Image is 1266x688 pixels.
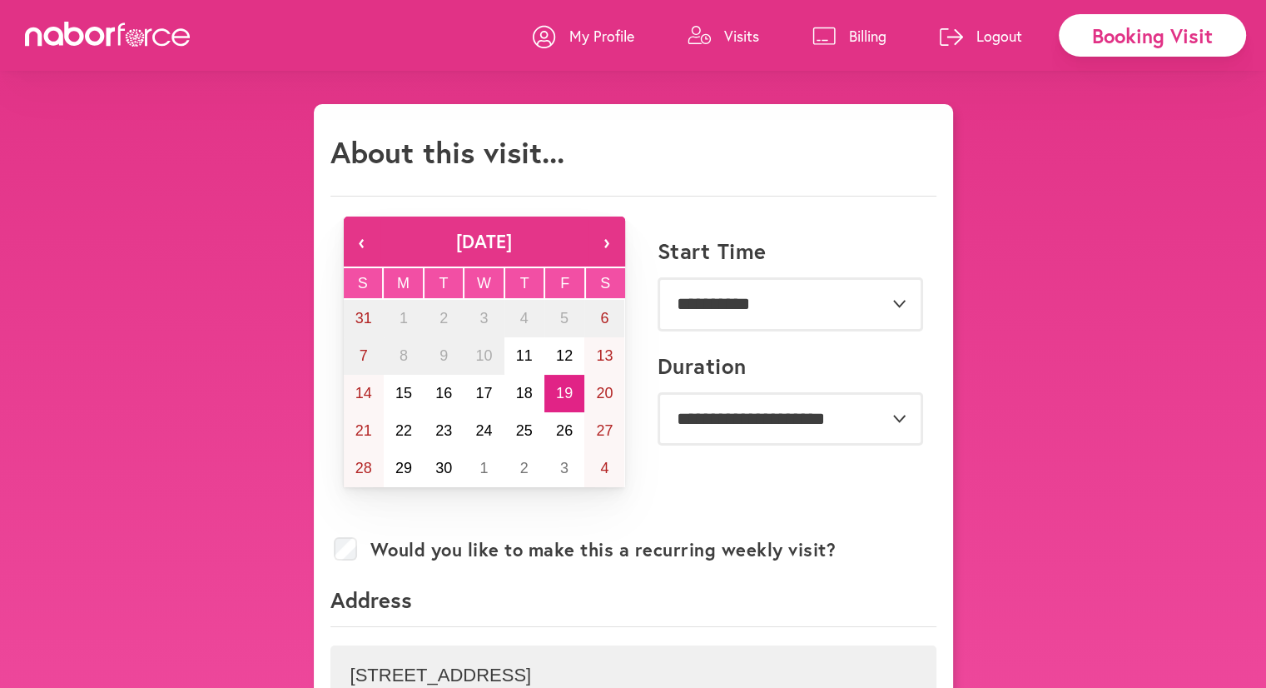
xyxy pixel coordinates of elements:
[397,275,410,292] abbr: Monday
[400,310,408,327] abbr: September 1, 2025
[588,217,625,267] button: ›
[355,422,372,439] abbr: September 21, 2025
[533,11,634,61] a: My Profile
[400,347,408,364] abbr: September 8, 2025
[475,422,492,439] abbr: September 24, 2025
[520,310,529,327] abbr: September 4, 2025
[516,347,533,364] abbr: September 11, 2025
[479,460,488,476] abbr: October 1, 2025
[544,375,584,412] button: September 19, 2025
[330,134,564,170] h1: About this visit...
[1059,14,1246,57] div: Booking Visit
[464,412,504,450] button: September 24, 2025
[658,353,747,379] label: Duration
[424,450,464,487] button: September 30, 2025
[584,375,624,412] button: September 20, 2025
[384,412,424,450] button: September 22, 2025
[424,337,464,375] button: September 9, 2025
[384,337,424,375] button: September 8, 2025
[360,347,368,364] abbr: September 7, 2025
[477,275,491,292] abbr: Wednesday
[560,460,568,476] abbr: October 3, 2025
[584,412,624,450] button: September 27, 2025
[344,412,384,450] button: September 21, 2025
[849,26,886,46] p: Billing
[344,450,384,487] button: September 28, 2025
[520,275,529,292] abbr: Thursday
[479,310,488,327] abbr: September 3, 2025
[344,217,380,267] button: ‹
[544,450,584,487] button: October 3, 2025
[384,375,424,412] button: September 15, 2025
[556,347,573,364] abbr: September 12, 2025
[350,665,916,686] p: [STREET_ADDRESS]
[344,300,384,337] button: August 31, 2025
[556,385,573,401] abbr: September 19, 2025
[504,300,544,337] button: September 4, 2025
[475,347,492,364] abbr: September 10, 2025
[584,300,624,337] button: September 6, 2025
[596,422,613,439] abbr: September 27, 2025
[395,460,412,476] abbr: September 29, 2025
[520,460,529,476] abbr: October 2, 2025
[976,26,1022,46] p: Logout
[424,300,464,337] button: September 2, 2025
[370,539,837,561] label: Would you like to make this a recurring weekly visit?
[344,337,384,375] button: September 7, 2025
[344,375,384,412] button: September 14, 2025
[395,385,412,401] abbr: September 15, 2025
[435,385,452,401] abbr: September 16, 2025
[464,450,504,487] button: October 1, 2025
[556,422,573,439] abbr: September 26, 2025
[504,450,544,487] button: October 2, 2025
[504,412,544,450] button: September 25, 2025
[464,300,504,337] button: September 3, 2025
[812,11,886,61] a: Billing
[544,300,584,337] button: September 5, 2025
[355,385,372,401] abbr: September 14, 2025
[439,347,448,364] abbr: September 9, 2025
[439,310,448,327] abbr: September 2, 2025
[596,385,613,401] abbr: September 20, 2025
[516,422,533,439] abbr: September 25, 2025
[658,238,767,264] label: Start Time
[435,422,452,439] abbr: September 23, 2025
[424,375,464,412] button: September 16, 2025
[475,385,492,401] abbr: September 17, 2025
[724,26,759,46] p: Visits
[544,337,584,375] button: September 12, 2025
[560,310,568,327] abbr: September 5, 2025
[358,275,368,292] abbr: Sunday
[504,337,544,375] button: September 11, 2025
[544,412,584,450] button: September 26, 2025
[940,11,1022,61] a: Logout
[600,310,608,327] abbr: September 6, 2025
[424,412,464,450] button: September 23, 2025
[355,460,372,476] abbr: September 28, 2025
[504,375,544,412] button: September 18, 2025
[464,375,504,412] button: September 17, 2025
[384,450,424,487] button: September 29, 2025
[600,460,608,476] abbr: October 4, 2025
[439,275,448,292] abbr: Tuesday
[584,450,624,487] button: October 4, 2025
[516,385,533,401] abbr: September 18, 2025
[569,26,634,46] p: My Profile
[688,11,759,61] a: Visits
[380,217,588,267] button: [DATE]
[596,347,613,364] abbr: September 13, 2025
[355,310,372,327] abbr: August 31, 2025
[464,337,504,375] button: September 10, 2025
[435,460,452,476] abbr: September 30, 2025
[600,275,610,292] abbr: Saturday
[330,586,936,627] p: Address
[584,337,624,375] button: September 13, 2025
[384,300,424,337] button: September 1, 2025
[560,275,569,292] abbr: Friday
[395,422,412,439] abbr: September 22, 2025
